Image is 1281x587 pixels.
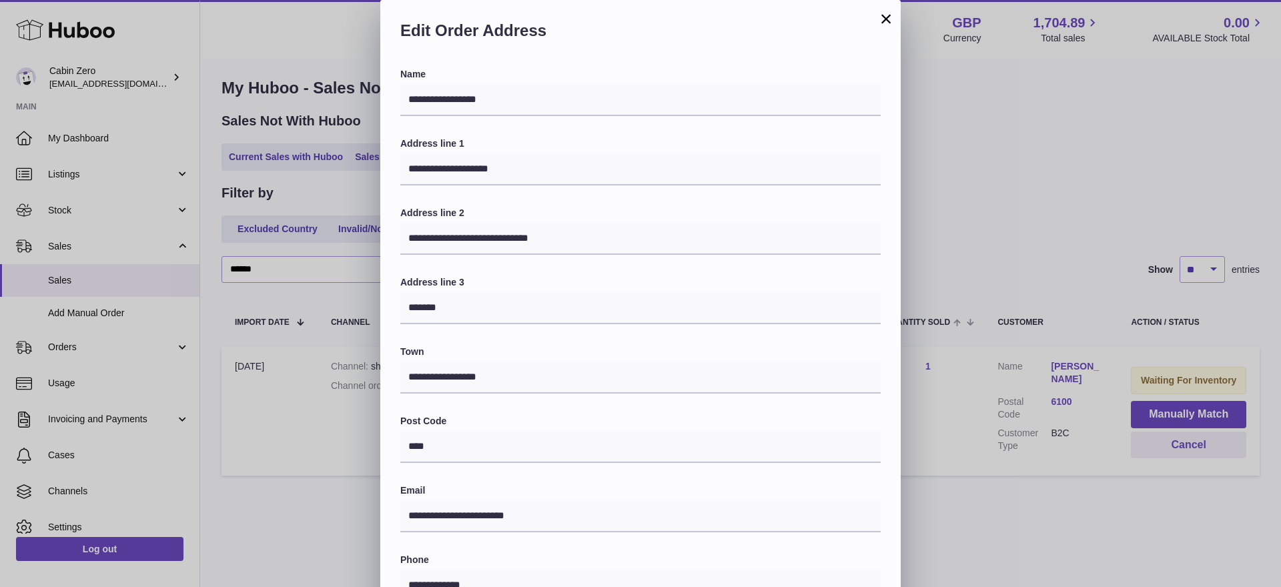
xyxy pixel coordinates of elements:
label: Address line 2 [400,207,881,219]
label: Phone [400,554,881,566]
button: × [878,11,894,27]
label: Email [400,484,881,497]
h2: Edit Order Address [400,20,881,48]
label: Address line 3 [400,276,881,289]
label: Post Code [400,415,881,428]
label: Address line 1 [400,137,881,150]
label: Town [400,346,881,358]
label: Name [400,68,881,81]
